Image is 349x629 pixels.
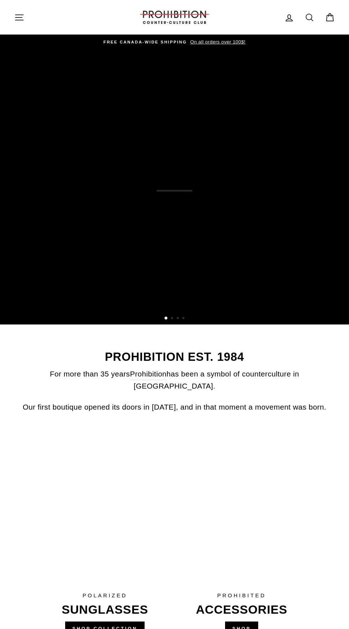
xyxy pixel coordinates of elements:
button: 1 [165,317,168,320]
p: Our first boutique opened its doors in [DATE], and in that moment a movement was born. [14,401,335,413]
button: 3 [177,317,180,321]
img: PROHIBITION COUNTER-CULTURE CLUB [139,11,210,24]
h2: PROHIBITION EST. 1984 [14,351,335,363]
button: 4 [182,317,186,321]
a: FREE CANADA-WIDE SHIPPING On all orders over 100$! [16,38,333,46]
span: FREE CANADA-WIDE SHIPPING [104,40,187,44]
p: For more than 35 years has been a symbol of counterculture in [GEOGRAPHIC_DATA]. [14,368,335,392]
a: Prohibition [130,368,167,380]
span: On all orders over 100$! [188,39,245,45]
button: 2 [171,317,174,321]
